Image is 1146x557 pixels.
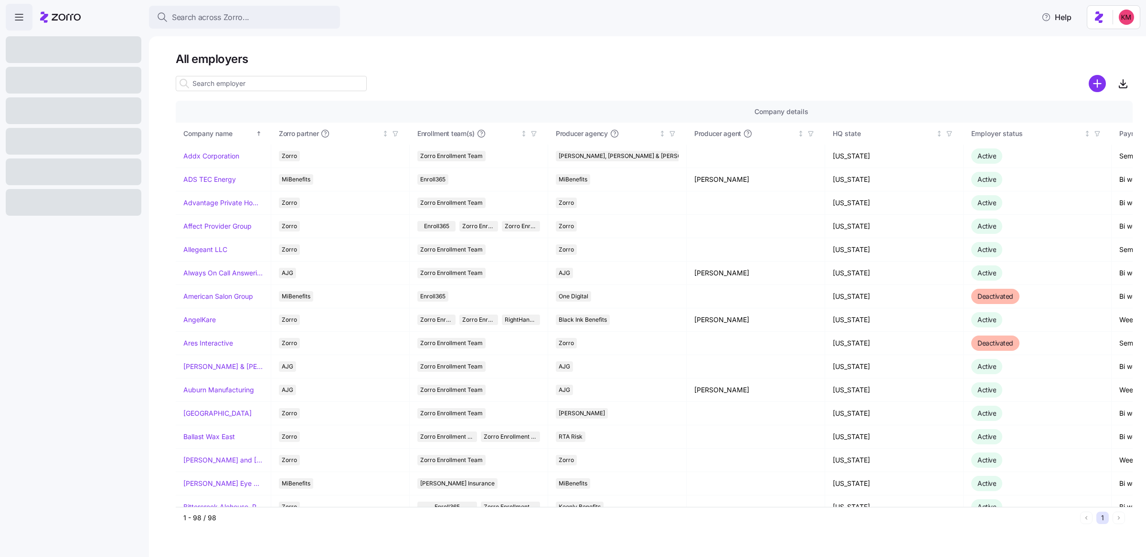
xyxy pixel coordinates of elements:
[420,198,483,208] span: Zorro Enrollment Team
[282,174,310,185] span: MiBenefits
[420,455,483,465] span: Zorro Enrollment Team
[271,123,410,145] th: Zorro partnerNot sorted
[825,332,964,355] td: [US_STATE]
[559,244,574,255] span: Zorro
[282,408,297,419] span: Zorro
[420,244,483,255] span: Zorro Enrollment Team
[559,361,570,372] span: AJG
[559,431,583,442] span: RTA Risk
[825,449,964,472] td: [US_STATE]
[659,130,666,137] div: Not sorted
[282,198,297,208] span: Zorro
[977,199,996,207] span: Active
[559,198,574,208] span: Zorro
[687,262,825,285] td: [PERSON_NAME]
[977,362,996,370] span: Active
[977,222,996,230] span: Active
[420,478,495,489] span: [PERSON_NAME] Insurance
[183,221,252,231] a: Affect Provider Group
[282,338,297,348] span: Zorro
[176,123,271,145] th: Company nameSorted ascending
[183,151,239,161] a: Addx Corporation
[825,378,964,402] td: [US_STATE]
[183,432,235,441] a: Ballast Wax East
[183,198,263,208] a: Advantage Private Home Care
[559,502,601,512] span: Keenly Benefits
[825,168,964,191] td: [US_STATE]
[420,315,453,325] span: Zorro Enrollment Team
[149,6,340,29] button: Search across Zorro...
[183,455,263,465] a: [PERSON_NAME] and [PERSON_NAME]'s Furniture
[825,425,964,449] td: [US_STATE]
[282,315,297,325] span: Zorro
[282,361,293,372] span: AJG
[183,513,1076,523] div: 1 - 98 / 98
[282,431,297,442] span: Zorro
[183,362,263,371] a: [PERSON_NAME] & [PERSON_NAME]'s
[825,262,964,285] td: [US_STATE]
[183,479,263,488] a: [PERSON_NAME] Eye Associates
[183,338,233,348] a: Ares Interactive
[282,502,297,512] span: Zorro
[559,221,574,231] span: Zorro
[172,11,249,23] span: Search across Zorro...
[420,151,483,161] span: Zorro Enrollment Team
[977,339,1013,347] span: Deactivated
[1119,10,1134,25] img: 8fbd33f679504da1795a6676107ffb9e
[797,130,804,137] div: Not sorted
[424,221,449,231] span: Enroll365
[282,478,310,489] span: MiBenefits
[825,238,964,262] td: [US_STATE]
[977,175,996,183] span: Active
[977,269,996,277] span: Active
[176,76,367,91] input: Search employer
[825,472,964,495] td: [US_STATE]
[559,174,587,185] span: MiBenefits
[833,128,934,139] div: HQ state
[977,409,996,417] span: Active
[977,432,996,441] span: Active
[176,52,1133,66] h1: All employers
[484,431,538,442] span: Zorro Enrollment Experts
[559,478,587,489] span: MiBenefits
[410,123,548,145] th: Enrollment team(s)Not sorted
[505,315,537,325] span: RightHandMan Financial
[183,385,254,395] a: Auburn Manufacturing
[825,495,964,519] td: [US_STATE]
[825,191,964,215] td: [US_STATE]
[936,130,943,137] div: Not sorted
[559,268,570,278] span: AJG
[977,152,996,160] span: Active
[183,502,263,512] a: Bittercreek Alehouse, Red Feather Lounge, Diablo & Sons Saloon
[1089,75,1106,92] svg: add icon
[825,355,964,378] td: [US_STATE]
[559,151,707,161] span: [PERSON_NAME], [PERSON_NAME] & [PERSON_NAME]
[255,130,262,137] div: Sorted ascending
[282,385,293,395] span: AJG
[825,123,964,145] th: HQ stateNot sorted
[484,502,538,512] span: Zorro Enrollment Team
[505,221,537,231] span: Zorro Enrollment Experts
[282,455,297,465] span: Zorro
[559,455,574,465] span: Zorro
[282,244,297,255] span: Zorro
[825,402,964,425] td: [US_STATE]
[687,378,825,402] td: [PERSON_NAME]
[559,408,605,419] span: [PERSON_NAME]
[559,315,607,325] span: Black Ink Benefits
[687,168,825,191] td: [PERSON_NAME]
[420,408,483,419] span: Zorro Enrollment Team
[977,456,996,464] span: Active
[183,409,252,418] a: [GEOGRAPHIC_DATA]
[420,385,483,395] span: Zorro Enrollment Team
[825,285,964,308] td: [US_STATE]
[420,431,474,442] span: Zorro Enrollment Team
[183,315,216,325] a: AngelKare
[420,338,483,348] span: Zorro Enrollment Team
[462,315,495,325] span: Zorro Enrollment Experts
[183,292,253,301] a: American Salon Group
[279,129,318,138] span: Zorro partner
[977,245,996,253] span: Active
[183,128,254,139] div: Company name
[282,268,293,278] span: AJG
